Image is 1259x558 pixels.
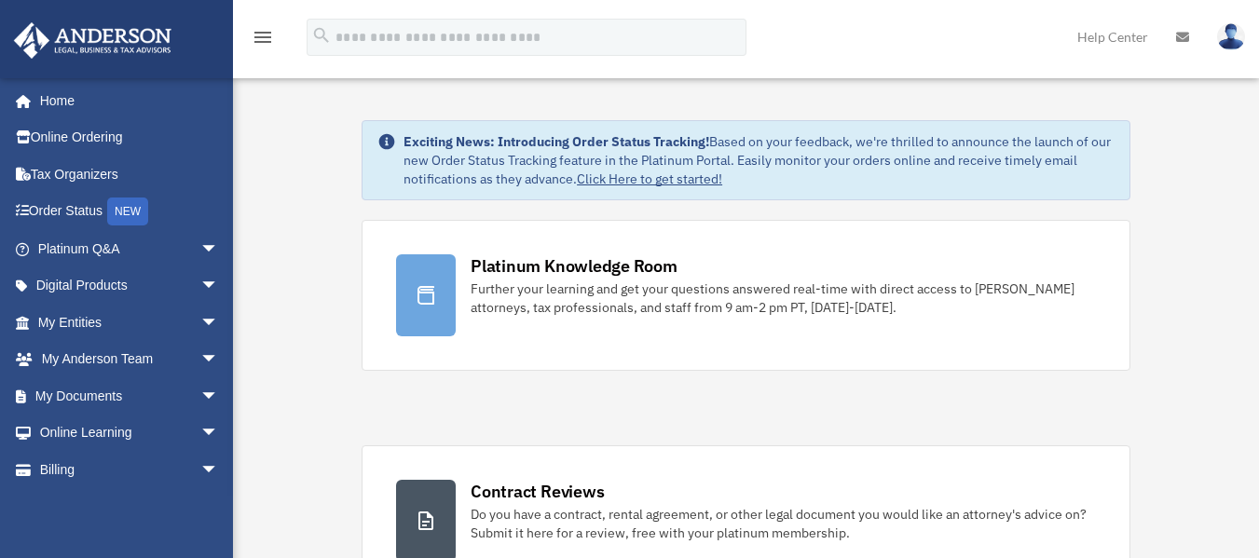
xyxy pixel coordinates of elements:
[13,267,247,305] a: Digital Productsarrow_drop_down
[252,33,274,48] a: menu
[13,304,247,341] a: My Entitiesarrow_drop_down
[13,341,247,378] a: My Anderson Teamarrow_drop_down
[13,193,247,231] a: Order StatusNEW
[200,341,238,379] span: arrow_drop_down
[471,254,677,278] div: Platinum Knowledge Room
[200,415,238,453] span: arrow_drop_down
[13,119,247,157] a: Online Ordering
[577,170,722,187] a: Click Here to get started!
[13,230,247,267] a: Platinum Q&Aarrow_drop_down
[107,197,148,225] div: NEW
[252,26,274,48] i: menu
[13,415,247,452] a: Online Learningarrow_drop_down
[1217,23,1245,50] img: User Pic
[471,480,604,503] div: Contract Reviews
[13,488,247,525] a: Events Calendar
[404,132,1115,188] div: Based on your feedback, we're thrilled to announce the launch of our new Order Status Tracking fe...
[471,279,1096,317] div: Further your learning and get your questions answered real-time with direct access to [PERSON_NAM...
[13,156,247,193] a: Tax Organizers
[200,377,238,415] span: arrow_drop_down
[311,25,332,46] i: search
[200,230,238,268] span: arrow_drop_down
[200,451,238,489] span: arrow_drop_down
[362,220,1130,371] a: Platinum Knowledge Room Further your learning and get your questions answered real-time with dire...
[13,82,238,119] a: Home
[200,267,238,306] span: arrow_drop_down
[13,451,247,488] a: Billingarrow_drop_down
[404,133,709,150] strong: Exciting News: Introducing Order Status Tracking!
[471,505,1096,542] div: Do you have a contract, rental agreement, or other legal document you would like an attorney's ad...
[13,377,247,415] a: My Documentsarrow_drop_down
[200,304,238,342] span: arrow_drop_down
[8,22,177,59] img: Anderson Advisors Platinum Portal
